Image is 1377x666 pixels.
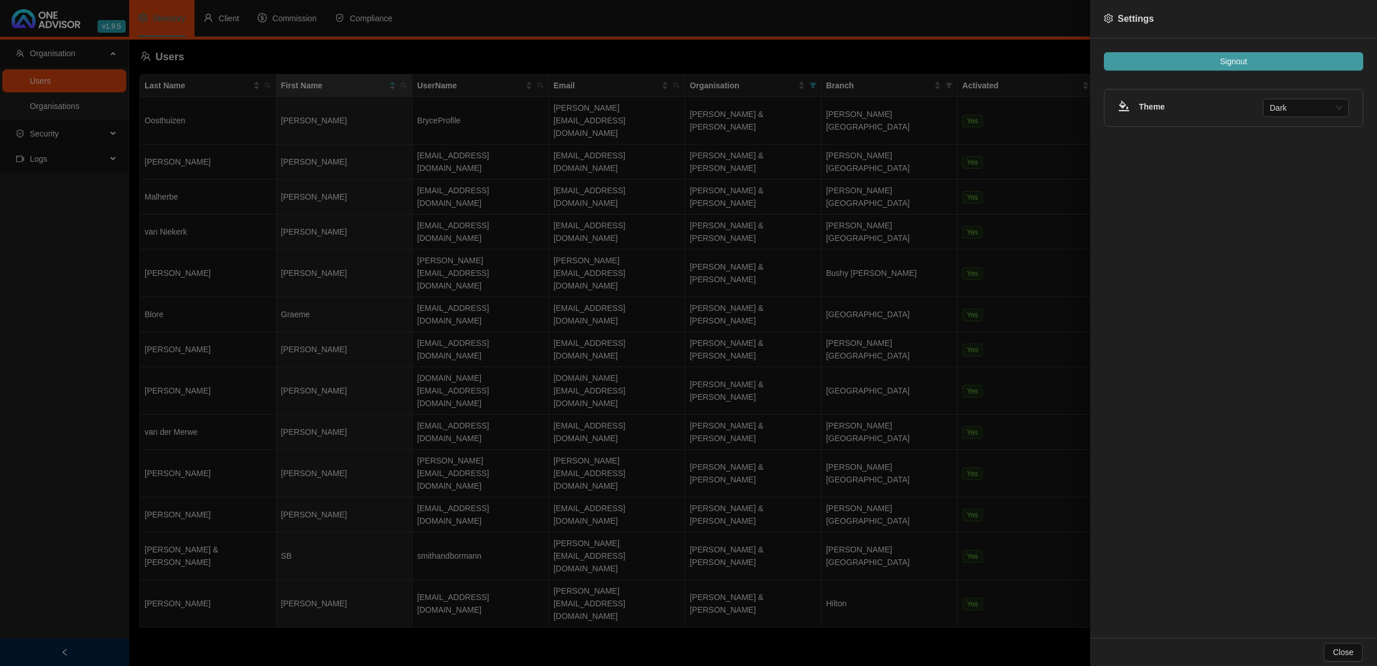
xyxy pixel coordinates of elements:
[1220,55,1247,68] span: Signout
[1139,100,1263,113] h4: Theme
[1270,99,1342,116] span: Dark
[1104,14,1113,23] span: setting
[1324,643,1363,661] button: Close
[1333,646,1353,659] span: Close
[1118,14,1154,24] span: Settings
[1118,100,1130,112] span: bg-colors
[1104,52,1363,71] button: Signout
